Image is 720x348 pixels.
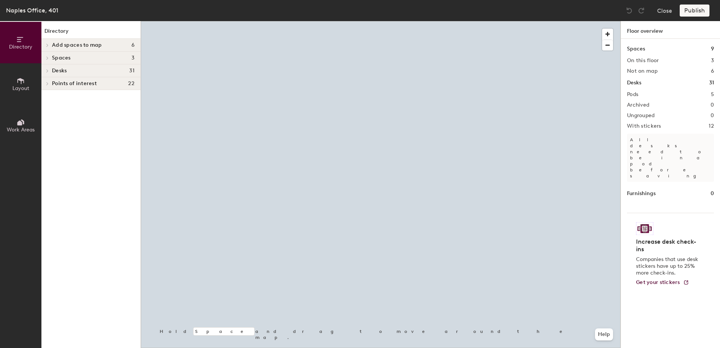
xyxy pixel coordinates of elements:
[131,42,134,48] span: 6
[627,123,661,129] h2: With stickers
[711,113,714,119] h2: 0
[595,328,613,340] button: Help
[636,222,653,235] img: Sticker logo
[627,92,638,98] h2: Pods
[657,5,672,17] button: Close
[9,44,32,50] span: Directory
[128,81,134,87] span: 22
[627,45,645,53] h1: Spaces
[41,27,140,39] h1: Directory
[12,85,29,92] span: Layout
[711,45,714,53] h1: 9
[627,68,657,74] h2: Not on map
[636,279,680,285] span: Get your stickers
[627,189,656,198] h1: Furnishings
[131,55,134,61] span: 3
[627,113,655,119] h2: Ungrouped
[627,102,649,108] h2: Archived
[711,189,714,198] h1: 0
[636,256,700,276] p: Companies that use desk stickers have up to 25% more check-ins.
[52,42,102,48] span: Add spaces to map
[6,6,58,15] div: Naples Office, 401
[627,58,659,64] h2: On this floor
[636,238,700,253] h4: Increase desk check-ins
[636,279,689,286] a: Get your stickers
[709,79,714,87] h1: 31
[711,92,714,98] h2: 5
[711,68,714,74] h2: 6
[627,134,714,182] p: All desks need to be in a pod before saving
[625,7,633,14] img: Undo
[709,123,714,129] h2: 12
[129,68,134,74] span: 31
[711,58,714,64] h2: 3
[621,21,720,39] h1: Floor overview
[711,102,714,108] h2: 0
[52,81,97,87] span: Points of interest
[638,7,645,14] img: Redo
[7,127,35,133] span: Work Areas
[52,55,71,61] span: Spaces
[52,68,67,74] span: Desks
[627,79,641,87] h1: Desks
